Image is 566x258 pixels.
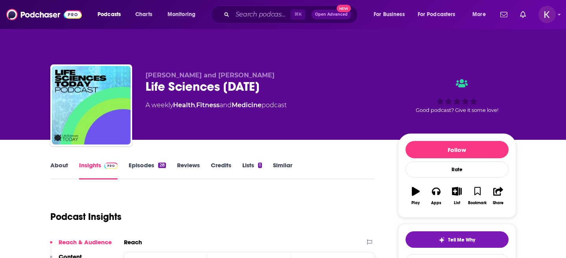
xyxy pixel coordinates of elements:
button: Share [488,182,508,210]
div: List [454,201,460,205]
h1: Podcast Insights [50,211,122,223]
input: Search podcasts, credits, & more... [232,8,291,21]
span: [PERSON_NAME] and [PERSON_NAME] [146,71,275,79]
span: Good podcast? Give it some love! [416,107,498,113]
h2: Reach [124,238,142,246]
span: and [219,101,232,109]
a: Similar [273,161,292,179]
button: Reach & Audience [50,238,112,253]
img: Podchaser Pro [104,163,118,169]
button: Apps [426,182,446,210]
button: Show profile menu [538,6,556,23]
img: Life Sciences Today [52,66,131,145]
span: Open Advanced [315,13,348,16]
span: ⌘ K [291,9,305,20]
span: For Podcasters [418,9,455,20]
span: Logged in as kwignall [538,6,556,23]
a: Health [173,101,195,109]
a: About [50,161,68,179]
button: Play [406,182,426,210]
button: List [446,182,467,210]
button: tell me why sparkleTell Me Why [406,231,509,248]
div: Rate [406,161,509,177]
a: Reviews [177,161,200,179]
button: open menu [162,8,206,21]
span: More [472,9,486,20]
div: 1 [258,163,262,168]
img: User Profile [538,6,556,23]
img: tell me why sparkle [439,237,445,243]
button: open menu [92,8,131,21]
span: Tell Me Why [448,237,475,243]
span: New [337,5,351,12]
p: Reach & Audience [59,238,112,246]
span: Charts [135,9,152,20]
a: Show notifications dropdown [517,8,529,21]
div: Play [411,201,420,205]
span: For Business [374,9,405,20]
a: Medicine [232,101,262,109]
button: Bookmark [467,182,488,210]
span: Monitoring [168,9,195,20]
a: Lists1 [242,161,262,179]
a: InsightsPodchaser Pro [79,161,118,179]
div: 28 [158,163,166,168]
button: Open AdvancedNew [312,10,351,19]
button: open menu [413,8,467,21]
div: Bookmark [468,201,487,205]
button: Follow [406,141,509,158]
a: Credits [211,161,231,179]
div: Search podcasts, credits, & more... [218,5,365,24]
a: Charts [130,8,157,21]
button: open menu [467,8,496,21]
a: Fitness [196,101,219,109]
a: Show notifications dropdown [497,8,511,21]
span: , [195,101,196,109]
img: Podchaser - Follow, Share and Rate Podcasts [6,7,82,22]
div: A weekly podcast [146,101,287,110]
button: open menu [368,8,415,21]
a: Episodes28 [129,161,166,179]
div: Apps [431,201,441,205]
div: Share [493,201,503,205]
span: Podcasts [98,9,121,20]
div: Good podcast? Give it some love! [398,71,516,120]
